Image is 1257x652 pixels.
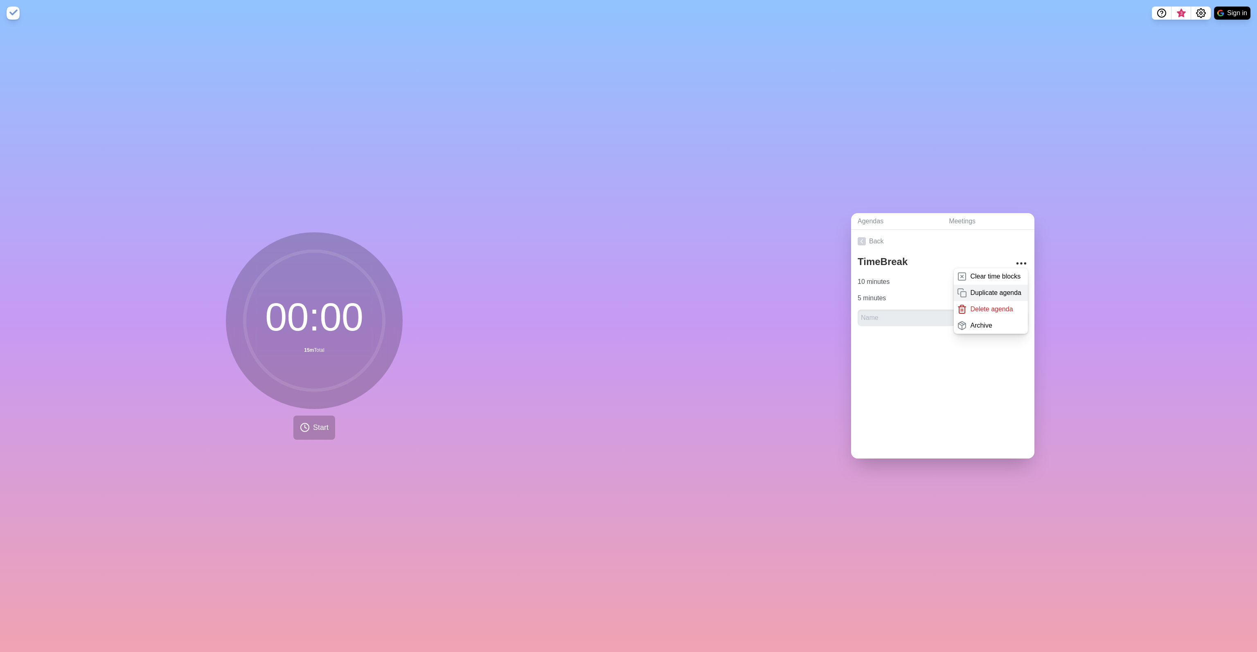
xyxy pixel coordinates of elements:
[1171,7,1191,20] button: What’s new
[851,230,1034,253] a: Back
[854,274,971,290] input: Name
[854,290,971,306] input: Name
[942,213,1034,230] a: Meetings
[1214,7,1250,20] button: Sign in
[1178,10,1185,17] span: 3
[1217,10,1224,16] img: google logo
[970,304,1013,314] p: Delete agenda
[970,321,992,330] p: Archive
[1191,7,1211,20] button: Settings
[1152,7,1171,20] button: Help
[7,7,20,20] img: timeblocks logo
[970,272,1020,281] p: Clear time blocks
[858,310,982,326] input: Name
[313,422,329,433] span: Start
[970,288,1021,298] p: Duplicate agenda
[851,213,942,230] a: Agendas
[1013,255,1029,272] button: More
[293,416,335,440] button: Start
